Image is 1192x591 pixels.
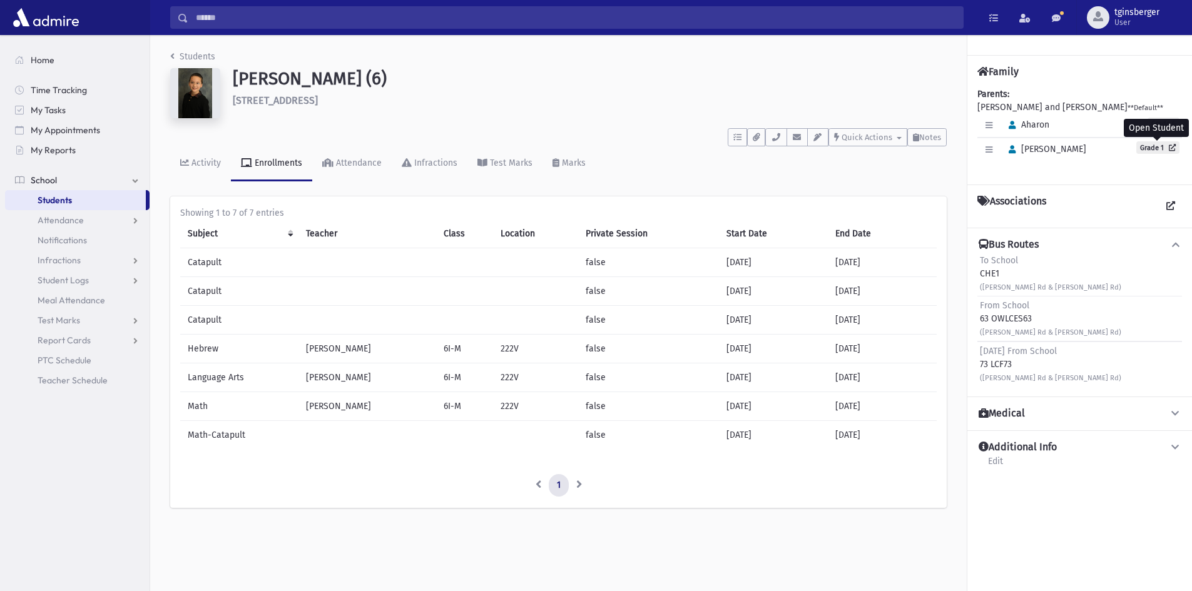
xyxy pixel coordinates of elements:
td: [PERSON_NAME] [298,392,436,421]
a: Activity [170,146,231,181]
a: Report Cards [5,330,150,350]
nav: breadcrumb [170,50,215,68]
span: Students [38,194,72,206]
span: My Appointments [31,124,100,136]
small: ([PERSON_NAME] Rd & [PERSON_NAME] Rd) [980,328,1121,336]
td: 6I-M [436,392,493,421]
a: My Reports [5,140,150,160]
td: false [578,277,719,306]
th: Location [493,220,579,248]
td: Math [180,392,298,421]
div: Open Student [1124,119,1189,137]
div: Attendance [334,158,382,168]
td: [DATE] [828,392,937,421]
div: [PERSON_NAME] and [PERSON_NAME] [977,88,1182,174]
span: [DATE] From School [980,346,1057,356]
h4: Bus Routes [979,238,1039,251]
td: 222V [493,392,579,421]
td: 6I-M [436,363,493,392]
div: CHE1 [980,254,1121,293]
td: Catapult [180,306,298,335]
a: Notifications [5,230,150,250]
span: From School [980,300,1029,311]
button: Bus Routes [977,238,1182,251]
a: Test Marks [467,146,543,181]
a: My Appointments [5,120,150,140]
div: Test Marks [487,158,532,168]
a: Enrollments [231,146,312,181]
th: End Date [828,220,937,248]
td: 6I-M [436,335,493,363]
a: View all Associations [1159,195,1182,218]
a: Edit [987,454,1004,477]
div: Infractions [412,158,457,168]
a: Students [170,51,215,62]
td: Language Arts [180,363,298,392]
td: [DATE] [719,306,827,335]
span: My Reports [31,144,76,156]
h6: [STREET_ADDRESS] [233,94,947,106]
td: [PERSON_NAME] [298,335,436,363]
a: Time Tracking [5,80,150,100]
td: Catapult [180,248,298,277]
span: Attendance [38,215,84,226]
td: false [578,392,719,421]
span: Aharon [1003,119,1049,130]
h4: Additional Info [979,441,1057,454]
span: tginsberger [1114,8,1159,18]
a: Attendance [5,210,150,230]
span: Report Cards [38,335,91,346]
span: Student Logs [38,275,89,286]
td: 222V [493,363,579,392]
div: Marks [559,158,586,168]
td: [PERSON_NAME] [298,363,436,392]
td: [DATE] [828,421,937,450]
td: [DATE] [828,248,937,277]
span: To School [980,255,1018,266]
td: [DATE] [719,392,827,421]
span: Notes [919,133,941,142]
img: AdmirePro [10,5,82,30]
a: Student Logs [5,270,150,290]
h4: Medical [979,407,1025,420]
small: ([PERSON_NAME] Rd & [PERSON_NAME] Rd) [980,283,1121,291]
td: [DATE] [719,248,827,277]
a: School [5,170,150,190]
span: Notifications [38,235,87,246]
td: [DATE] [719,363,827,392]
td: Hebrew [180,335,298,363]
div: Enrollments [252,158,302,168]
span: PTC Schedule [38,355,91,366]
td: 222V [493,335,579,363]
div: Activity [189,158,221,168]
h1: [PERSON_NAME] (6) [233,68,947,89]
td: [DATE] [828,277,937,306]
button: Quick Actions [828,128,907,146]
td: Catapult [180,277,298,306]
a: Students [5,190,146,210]
div: 63 OWLCES63 [980,299,1121,338]
th: Class [436,220,493,248]
td: [DATE] [828,306,937,335]
span: School [31,174,57,186]
a: 1 [549,474,569,497]
span: My Tasks [31,104,66,116]
a: PTC Schedule [5,350,150,370]
td: [DATE] [719,277,827,306]
h4: Associations [977,195,1046,218]
span: Home [31,54,54,66]
span: Test Marks [38,315,80,326]
th: Private Session [578,220,719,248]
b: Parents: [977,89,1009,99]
a: Attendance [312,146,392,181]
a: Teacher Schedule [5,370,150,390]
small: ([PERSON_NAME] Rd & [PERSON_NAME] Rd) [980,374,1121,382]
a: Test Marks [5,310,150,330]
a: Meal Attendance [5,290,150,310]
span: Quick Actions [842,133,892,142]
button: Notes [907,128,947,146]
td: Math-Catapult [180,421,298,450]
a: My Tasks [5,100,150,120]
td: [DATE] [828,363,937,392]
a: Grade 1 [1136,141,1179,154]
